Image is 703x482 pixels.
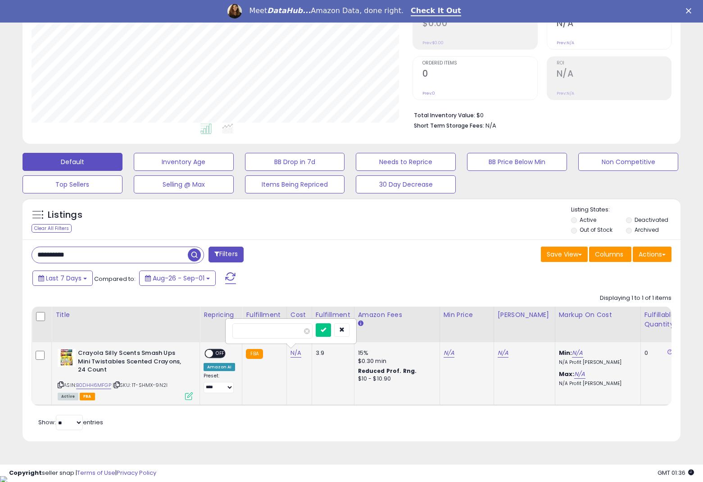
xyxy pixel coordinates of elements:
[411,6,461,16] a: Check It Out
[422,61,537,66] span: Ordered Items
[58,393,78,400] span: All listings currently available for purchase on Amazon
[290,310,308,320] div: Cost
[414,122,484,129] b: Short Term Storage Fees:
[559,381,634,387] p: N/A Profit [PERSON_NAME]
[422,18,537,30] h2: $0.00
[213,350,227,358] span: OFF
[78,349,187,376] b: Crayola Silly Scents Smash Ups Mini Twistables Scented Crayons, 24 Count
[358,310,436,320] div: Amazon Fees
[356,153,456,171] button: Needs to Reprice
[559,359,634,366] p: N/A Profit [PERSON_NAME]
[358,357,433,365] div: $0.30 min
[444,310,490,320] div: Min Price
[485,121,496,130] span: N/A
[572,349,583,358] a: N/A
[580,226,612,234] label: Out of Stock
[635,216,668,224] label: Deactivated
[422,91,435,96] small: Prev: 0
[559,349,572,357] b: Min:
[245,153,345,171] button: BB Drop in 7d
[32,271,93,286] button: Last 7 Days
[557,18,671,30] h2: N/A
[358,349,433,357] div: 15%
[48,209,82,221] h5: Listings
[9,469,156,477] div: seller snap | |
[267,6,311,15] i: DataHub...
[467,153,567,171] button: BB Price Below Min
[204,363,235,371] div: Amazon AI
[595,250,623,259] span: Columns
[574,370,585,379] a: N/A
[498,310,551,320] div: [PERSON_NAME]
[246,349,263,359] small: FBA
[644,310,676,329] div: Fulfillable Quantity
[32,224,72,233] div: Clear All Filters
[290,349,301,358] a: N/A
[153,274,204,283] span: Aug-26 - Sep-01
[686,8,695,14] div: Close
[209,247,244,262] button: Filters
[80,393,95,400] span: FBA
[658,468,694,477] span: 2025-09-9 01:36 GMT
[246,310,282,320] div: Fulfillment
[644,349,672,357] div: 0
[23,175,122,193] button: Top Sellers
[555,307,640,342] th: The percentage added to the cost of goods (COGS) that forms the calculator for Min & Max prices.
[204,310,238,320] div: Repricing
[316,310,350,329] div: Fulfillment Cost
[498,349,508,358] a: N/A
[94,275,136,283] span: Compared to:
[589,247,631,262] button: Columns
[245,175,345,193] button: Items Being Repriced
[356,175,456,193] button: 30 Day Decrease
[9,468,42,477] strong: Copyright
[422,40,444,46] small: Prev: $0.00
[541,247,588,262] button: Save View
[204,373,235,393] div: Preset:
[23,153,122,171] button: Default
[249,6,404,15] div: Meet Amazon Data, done right.
[139,271,216,286] button: Aug-26 - Sep-01
[227,4,242,18] img: Profile image for Georgie
[578,153,678,171] button: Non Competitive
[134,153,234,171] button: Inventory Age
[113,381,168,389] span: | SKU: 1T-SHMX-9N2I
[557,69,671,81] h2: N/A
[580,216,596,224] label: Active
[414,111,475,119] b: Total Inventory Value:
[76,381,111,389] a: B0DHH6MFGP
[444,349,454,358] a: N/A
[571,206,680,214] p: Listing States:
[635,226,659,234] label: Archived
[559,370,575,378] b: Max:
[55,310,196,320] div: Title
[422,69,537,81] h2: 0
[46,274,82,283] span: Last 7 Days
[134,175,234,193] button: Selling @ Max
[557,91,574,96] small: Prev: N/A
[600,294,671,303] div: Displaying 1 to 1 of 1 items
[358,375,433,383] div: $10 - $10.90
[38,418,103,427] span: Show: entries
[414,109,665,120] li: $0
[557,40,574,46] small: Prev: N/A
[358,367,417,375] b: Reduced Prof. Rng.
[58,349,193,399] div: ASIN:
[358,320,363,328] small: Amazon Fees.
[559,310,637,320] div: Markup on Cost
[77,468,115,477] a: Terms of Use
[316,349,347,357] div: 3.9
[557,61,671,66] span: ROI
[633,247,671,262] button: Actions
[117,468,156,477] a: Privacy Policy
[58,349,76,367] img: 51JeLU2Z24L._SL40_.jpg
